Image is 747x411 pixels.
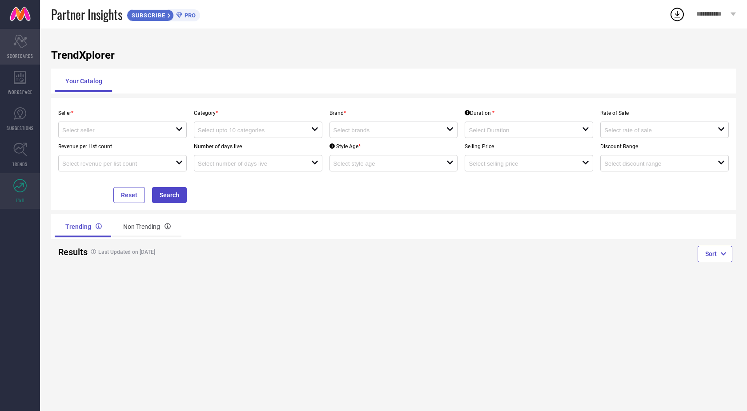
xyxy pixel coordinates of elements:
p: Seller [58,110,187,116]
div: Non Trending [112,216,181,237]
input: Select selling price [469,160,570,167]
span: TRENDS [12,161,28,167]
div: Your Catalog [55,70,113,92]
div: Trending [55,216,112,237]
span: SUBSCRIBE [127,12,168,19]
p: Number of days live [194,143,322,150]
input: Select discount range [604,160,706,167]
input: Select brands [333,127,435,134]
h1: TrendXplorer [51,49,736,61]
p: Selling Price [465,143,593,150]
input: Select Duration [469,127,570,134]
input: Select style age [333,160,435,167]
input: Select revenue per list count [62,160,164,167]
p: Rate of Sale [600,110,729,116]
span: SUGGESTIONS [7,125,34,131]
a: SUBSCRIBEPRO [127,7,200,21]
span: WORKSPACE [8,89,32,95]
p: Category [194,110,322,116]
span: PRO [182,12,196,19]
button: Search [152,187,187,203]
h2: Results [58,247,79,257]
span: FWD [16,197,24,203]
div: Open download list [669,6,685,22]
input: Select seller [62,127,164,134]
p: Discount Range [600,143,729,150]
input: Select rate of sale [604,127,706,134]
div: Style Age [329,143,361,150]
div: Duration [465,110,494,116]
button: Sort [698,246,732,262]
span: Partner Insights [51,5,122,24]
button: Reset [113,187,145,203]
p: Revenue per List count [58,143,187,150]
span: SCORECARDS [7,53,33,59]
h4: Last Updated on [DATE] [86,249,358,255]
input: Select number of days live [198,160,300,167]
p: Brand [329,110,458,116]
input: Select upto 10 categories [198,127,300,134]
